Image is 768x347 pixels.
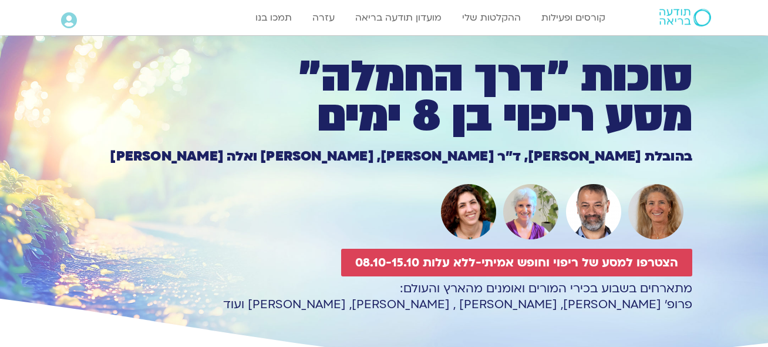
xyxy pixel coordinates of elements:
img: תודעה בריאה [659,9,711,26]
h1: בהובלת [PERSON_NAME], ד״ר [PERSON_NAME], [PERSON_NAME] ואלה [PERSON_NAME] [76,150,692,163]
a: מועדון תודעה בריאה [349,6,447,29]
a: תמכו בנו [250,6,298,29]
a: קורסים ופעילות [535,6,611,29]
a: הצטרפו למסע של ריפוי וחופש אמיתי-ללא עלות 08.10-15.10 [341,249,692,276]
a: עזרה [306,6,341,29]
span: הצטרפו למסע של ריפוי וחופש אמיתי-ללא עלות 08.10-15.10 [355,256,678,269]
p: מתארחים בשבוע בכירי המורים ואומנים מהארץ והעולם: פרופ׳ [PERSON_NAME], [PERSON_NAME] , [PERSON_NAM... [76,281,692,312]
h1: סוכות ״דרך החמלה״ מסע ריפוי בן 8 ימים [76,57,692,137]
a: ההקלטות שלי [456,6,527,29]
